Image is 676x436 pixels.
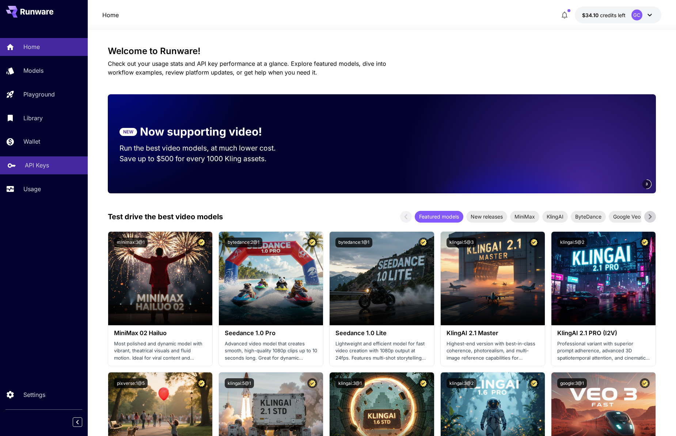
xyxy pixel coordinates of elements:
div: $34.1032 [582,11,626,19]
p: Highest-end version with best-in-class coherence, photorealism, and multi-image reference capabil... [447,340,539,362]
div: New releases [466,211,507,223]
img: alt [330,232,434,325]
p: Lightweight and efficient model for fast video creation with 1080p output at 24fps. Features mult... [335,340,428,362]
p: Models [23,66,43,75]
nav: breadcrumb [102,11,119,19]
button: klingai:3@2 [447,378,476,388]
button: Certified Model – Vetted for best performance and includes a commercial license. [197,378,206,388]
span: KlingAI [542,213,568,220]
h3: Seedance 1.0 Pro [225,330,317,337]
button: Certified Model – Vetted for best performance and includes a commercial license. [640,378,650,388]
button: minimax:3@1 [114,238,148,247]
button: bytedance:1@1 [335,238,372,247]
p: Run the best video models, at much lower cost. [119,143,290,153]
button: Certified Model – Vetted for best performance and includes a commercial license. [307,378,317,388]
button: Certified Model – Vetted for best performance and includes a commercial license. [418,378,428,388]
h3: Seedance 1.0 Lite [335,330,428,337]
span: MiniMax [510,213,539,220]
span: New releases [466,213,507,220]
span: ByteDance [571,213,606,220]
button: bytedance:2@1 [225,238,262,247]
button: klingai:5@2 [557,238,587,247]
p: Playground [23,90,55,99]
div: Collapse sidebar [78,416,88,429]
p: API Keys [25,161,49,170]
p: NEW [123,129,133,135]
div: GC [631,10,642,20]
div: Google Veo [609,211,645,223]
span: Google Veo [609,213,645,220]
div: ByteDance [571,211,606,223]
button: Certified Model – Vetted for best performance and includes a commercial license. [529,238,539,247]
p: Test drive the best video models [108,211,223,222]
img: alt [441,232,545,325]
button: Certified Model – Vetted for best performance and includes a commercial license. [418,238,428,247]
img: alt [551,232,656,325]
img: alt [219,232,323,325]
span: Featured models [415,213,463,220]
p: Wallet [23,137,40,146]
p: Settings [23,390,45,399]
p: Most polished and dynamic model with vibrant, theatrical visuals and fluid motion. Ideal for vira... [114,340,206,362]
p: Save up to $500 for every 1000 Kling assets. [119,153,290,164]
button: Certified Model – Vetted for best performance and includes a commercial license. [197,238,206,247]
p: Now supporting video! [140,124,262,140]
p: Advanced video model that creates smooth, high-quality 1080p clips up to 10 seconds long. Great f... [225,340,317,362]
button: Certified Model – Vetted for best performance and includes a commercial license. [529,378,539,388]
div: KlingAI [542,211,568,223]
button: klingai:3@1 [335,378,365,388]
button: $34.1032GC [575,7,661,23]
button: pixverse:1@5 [114,378,148,388]
img: alt [108,232,212,325]
h3: KlingAI 2.1 PRO (I2V) [557,330,650,337]
div: MiniMax [510,211,539,223]
button: klingai:5@1 [225,378,254,388]
p: Library [23,114,43,122]
button: Certified Model – Vetted for best performance and includes a commercial license. [640,238,650,247]
span: credits left [600,12,626,18]
button: google:3@1 [557,378,587,388]
h3: KlingAI 2.1 Master [447,330,539,337]
h3: Welcome to Runware! [108,46,656,56]
button: Collapse sidebar [73,417,82,427]
span: Check out your usage stats and API key performance at a glance. Explore featured models, dive int... [108,60,386,76]
p: Professional variant with superior prompt adherence, advanced 3D spatiotemporal attention, and ci... [557,340,650,362]
p: Home [23,42,40,51]
p: Usage [23,185,41,193]
a: Home [102,11,119,19]
h3: MiniMax 02 Hailuo [114,330,206,337]
button: Certified Model – Vetted for best performance and includes a commercial license. [307,238,317,247]
span: $34.10 [582,12,600,18]
button: klingai:5@3 [447,238,476,247]
div: Featured models [415,211,463,223]
span: 3 [646,181,648,187]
